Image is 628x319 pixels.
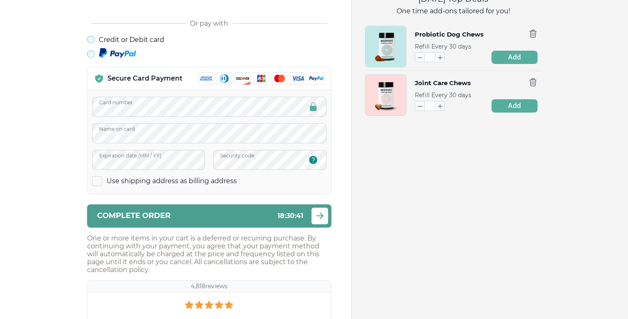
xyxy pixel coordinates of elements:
[99,36,164,44] label: Credit or Debit card
[415,29,484,40] button: Probiotic Dog Chews
[99,48,136,59] img: Paypal
[415,78,471,88] button: Joint Care Chews
[415,43,471,50] span: Refill Every 30 days
[87,204,331,228] button: Complete order18:30:41
[277,212,303,220] span: 18 : 30 : 41
[365,26,406,67] img: Probiotic Dog Chews
[198,72,324,85] img: payment methods
[191,282,227,290] p: 4,818 reviews
[415,91,471,99] span: Refill Every 30 days
[107,177,237,186] label: Use shipping address as billing address
[87,234,331,274] p: One or more items in your cart is a deferred or recurring purchase. By continuing with your payme...
[190,20,228,27] span: Or pay with
[492,99,538,113] button: Add
[97,212,170,220] span: Complete order
[365,75,406,115] img: Joint Care Chews
[107,74,183,83] p: Secure Card Payment
[365,7,542,16] p: One time add-ons tailored for you!
[492,51,538,64] button: Add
